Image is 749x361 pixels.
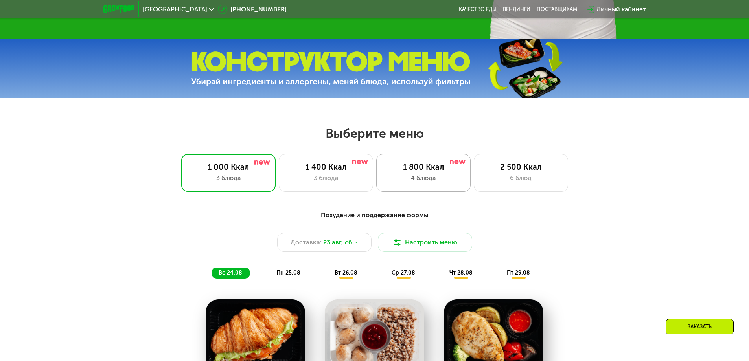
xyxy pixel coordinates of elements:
[287,162,365,172] div: 1 400 Ккал
[219,269,242,276] span: вс 24.08
[142,211,607,220] div: Похудение и поддержание формы
[503,6,530,13] a: Вендинги
[287,173,365,183] div: 3 блюда
[482,162,560,172] div: 2 500 Ккал
[218,5,287,14] a: [PHONE_NUMBER]
[190,162,267,172] div: 1 000 Ккал
[596,5,646,14] div: Личный кабинет
[507,269,530,276] span: пт 29.08
[143,6,207,13] span: [GEOGRAPHIC_DATA]
[291,238,322,247] span: Доставка:
[666,319,734,334] div: Заказать
[378,233,472,252] button: Настроить меню
[459,6,497,13] a: Качество еды
[323,238,352,247] span: 23 авг, сб
[335,269,357,276] span: вт 26.08
[385,173,462,183] div: 4 блюда
[385,162,462,172] div: 1 800 Ккал
[392,269,415,276] span: ср 27.08
[482,173,560,183] div: 6 блюд
[449,269,473,276] span: чт 28.08
[276,269,300,276] span: пн 25.08
[190,173,267,183] div: 3 блюда
[537,6,577,13] div: поставщикам
[25,126,724,141] h2: Выберите меню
